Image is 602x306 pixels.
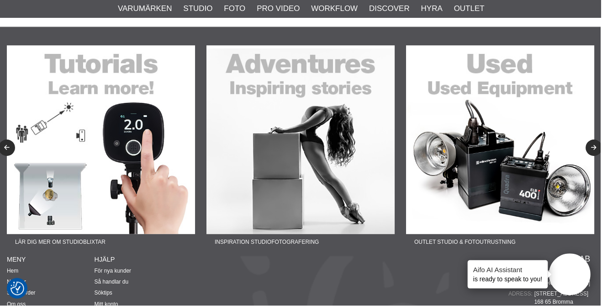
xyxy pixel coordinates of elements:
[312,3,359,15] a: Workflow
[7,290,36,297] a: Snabborder
[474,265,544,275] h4: Aifo AI Assistant
[7,268,18,275] a: Hem
[118,3,173,15] a: Varumärken
[11,282,24,296] img: Revisit consent button
[7,279,26,286] a: Nyheter
[370,3,411,15] a: Discover
[257,3,300,15] a: Pro Video
[7,46,195,251] a: Annons:22-01F banner-sidfot-tutorials.jpgLär dig mer om studioblixtar
[224,3,246,15] a: Foto
[422,3,444,15] a: Hyra
[7,256,95,265] h4: Meny
[95,256,182,265] h4: Hjälp
[407,46,596,235] img: Annons:22-03F banner-sidfot-used.jpg
[184,3,213,15] a: Studio
[11,281,24,297] button: Samtyckesinställningar
[510,290,536,299] span: Adress:
[95,268,132,275] a: För nya kunder
[207,46,396,251] a: Annons:22-02F banner-sidfot-adventures.jpgInspiration Studiofotografering
[7,46,195,235] img: Annons:22-01F banner-sidfot-tutorials.jpg
[207,46,396,235] img: Annons:22-02F banner-sidfot-adventures.jpg
[207,235,328,251] span: Inspiration Studiofotografering
[7,235,114,251] span: Lär dig mer om studioblixtar
[95,290,112,297] a: Söktips
[469,261,549,289] div: is ready to speak to you!
[407,235,525,251] span: Outlet Studio & Fotoutrustning
[95,279,129,286] a: Så handlar du
[455,3,486,15] a: Outlet
[407,46,596,251] a: Annons:22-03F banner-sidfot-used.jpgOutlet Studio & Fotoutrustning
